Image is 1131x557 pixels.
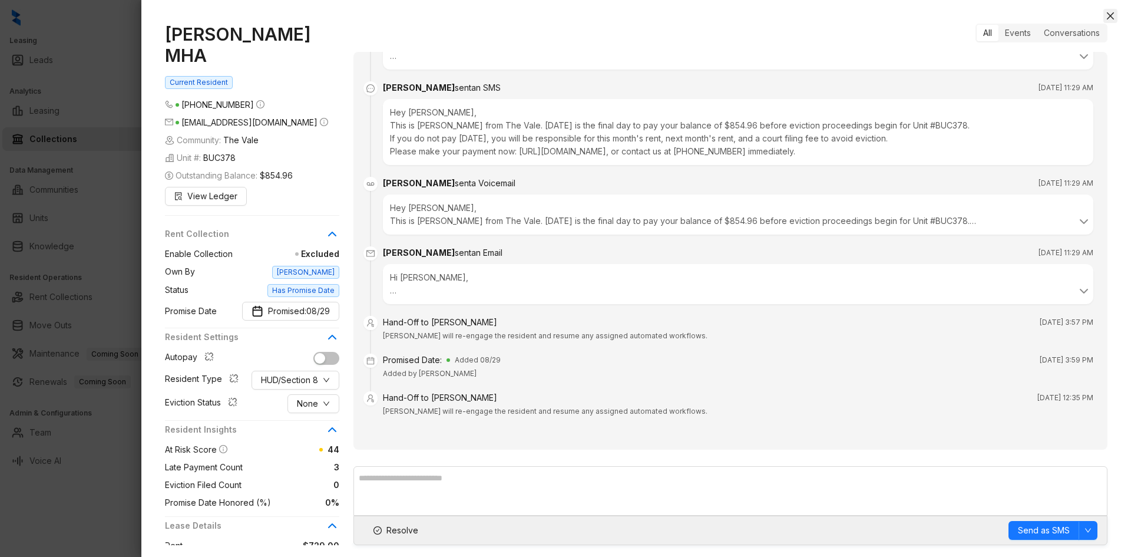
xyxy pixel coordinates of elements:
span: Resident Settings [165,331,325,344]
span: check-circle [373,526,382,535]
div: Rent Collection [165,228,339,248]
span: message [363,81,378,95]
span: [DATE] 3:59 PM [1040,354,1093,366]
div: [PERSON_NAME] [383,177,515,190]
span: down [1084,527,1092,534]
img: building-icon [165,153,174,163]
div: Lease Details [165,519,339,539]
img: Promise Date [252,305,263,317]
img: building-icon [165,136,174,145]
span: mail [165,118,173,126]
div: Resident Insights [165,423,339,443]
span: Rent [165,539,183,552]
span: [DATE] 11:29 AM [1039,82,1093,94]
span: [PERSON_NAME] will re-engage the resident and resume any assigned automated workflows. [383,407,707,416]
span: Resident Insights [165,423,325,436]
span: Promised: [268,305,330,318]
div: Hand-Off to [PERSON_NAME] [383,316,497,329]
span: close [1106,11,1115,21]
div: Hey [PERSON_NAME], This is [PERSON_NAME] from The Vale. [DATE] is the final day to pay your balan... [390,202,1086,228]
button: HUD/Section 8down [252,371,339,390]
span: Outstanding Balance: [165,169,293,182]
span: user-switch [363,316,378,330]
span: $854.96 [260,169,293,182]
span: Rent Collection [165,228,325,240]
span: Send as SMS [1018,524,1070,537]
span: info-circle [320,118,328,126]
span: [EMAIL_ADDRESS][DOMAIN_NAME] [181,117,318,127]
span: [DATE] 3:57 PM [1040,317,1093,328]
span: At Risk Score [165,444,217,454]
span: BUC378 [203,151,236,164]
span: Own By [165,265,195,278]
div: Events [998,25,1037,41]
span: user-switch [363,391,378,406]
span: sent an Email [455,248,502,258]
span: Status [165,284,188,296]
span: Lease Details [165,519,325,532]
span: None [297,397,318,410]
button: Send as SMS [1008,521,1079,540]
span: $729.00 [183,539,339,552]
span: phone [165,100,173,108]
span: Excluded [233,248,339,261]
div: Autopay [165,351,219,366]
span: dollar [165,172,173,180]
div: Conversations [1037,25,1106,41]
span: [DATE] 12:35 PM [1037,392,1093,404]
span: info-circle [256,100,264,108]
span: sent an SMS [455,83,501,93]
span: sent a Voicemail [455,178,515,188]
div: Resident Type [165,373,243,388]
span: Added by [PERSON_NAME] [383,369,477,378]
span: The Vale [223,134,259,147]
span: 44 [328,444,339,454]
div: [PERSON_NAME] [383,81,501,94]
span: info-circle [219,445,227,453]
span: calendar [363,354,378,368]
div: segmented control [975,24,1107,42]
img: Voicemail Icon [363,177,378,191]
button: Close [1103,9,1117,23]
span: 0% [271,496,339,509]
div: [PERSON_NAME] [383,246,502,259]
span: down [323,377,330,384]
button: Resolve [363,521,428,540]
span: Current Resident [165,76,233,89]
span: Unit #: [165,151,236,164]
div: All [977,25,998,41]
span: Enable Collection [165,248,233,261]
span: [PERSON_NAME] [272,266,339,279]
span: Resolve [386,524,418,537]
span: Eviction Filed Count [165,479,242,492]
span: [DATE] 11:29 AM [1039,247,1093,259]
button: View Ledger [165,187,247,206]
span: [PERSON_NAME] will re-engage the resident and resume any assigned automated workflows. [383,331,707,340]
span: HUD/Section 8 [261,374,318,387]
span: Added 08/29 [455,354,501,366]
span: Late Payment Count [165,461,243,474]
div: Hi [PERSON_NAME], This is a final reminder that [DATE] is the last day to pay your outstanding ba... [390,271,1086,297]
div: Eviction Status [165,396,242,411]
span: [PHONE_NUMBER] [181,100,254,110]
span: Community: [165,134,259,147]
span: 0 [242,479,339,492]
span: View Ledger [187,190,237,203]
button: Nonedown [287,394,339,413]
span: down [323,400,330,407]
button: Promise DatePromised: 08/29 [242,302,339,321]
span: file-search [174,192,183,200]
div: Hey [PERSON_NAME], This is [PERSON_NAME] from The Vale. [DATE] is the final day to pay your balan... [383,99,1093,165]
div: Promised Date: [383,354,442,367]
div: Hand-Off to [PERSON_NAME] [383,391,497,404]
span: 08/29 [306,305,330,318]
h1: [PERSON_NAME] MHA [165,24,339,67]
span: 3 [243,461,339,474]
span: Has Promise Date [267,284,339,297]
span: [DATE] 11:29 AM [1039,177,1093,189]
span: Promise Date Honored (%) [165,496,271,509]
span: Promise Date [165,305,217,318]
span: mail [363,246,378,261]
div: Resident Settings [165,331,339,351]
